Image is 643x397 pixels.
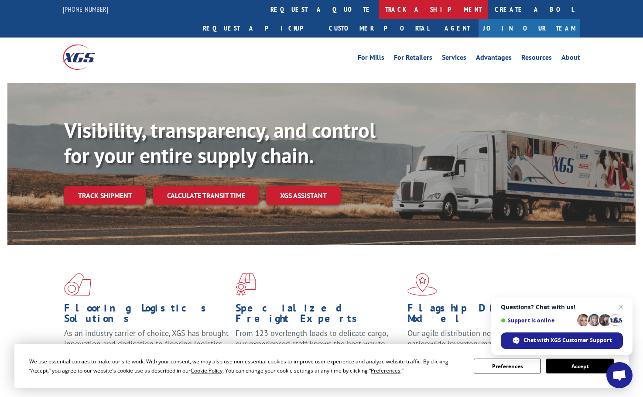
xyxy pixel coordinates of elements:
[521,54,552,64] a: Resources
[407,273,438,296] img: xgs-icon-flagship-distribution-model-red
[358,54,384,64] a: For Mills
[191,367,222,374] span: Cookie Policy
[606,362,633,388] div: Open chat
[153,186,259,205] a: Calculate transit time
[501,304,623,311] span: Questions? Chat with us!
[479,19,580,38] a: Join Our Team
[64,328,229,359] span: As an industry carrier of choice, XGS has brought innovation and dedication to flooring logistics...
[474,359,541,373] button: Preferences
[64,186,146,205] a: Track shipment
[236,273,256,296] img: xgs-icon-focused-on-flooring-red
[561,54,580,64] a: About
[407,328,568,349] span: Our agile distribution network gives you nationwide inventory management on demand.
[476,54,512,64] a: Advantages
[64,273,91,296] img: xgs-icon-total-supply-chain-intelligence-red
[322,19,436,38] a: Customer Portal
[546,359,613,373] button: Accept
[436,19,479,38] a: Agent
[501,332,623,349] div: Chat with XGS Customer Support
[266,186,341,205] a: XGS ASSISTANT
[407,303,572,328] h1: Flagship Distribution Model
[616,302,626,312] span: Close chat
[29,357,463,375] div: We use essential cookies to make our site work. With your consent, we may also use non-essential ...
[442,54,466,64] a: Services
[63,5,108,14] a: [PHONE_NUMBER]
[523,336,612,344] span: Chat with XGS Customer Support
[64,303,229,328] h1: Flooring Logistics Solutions
[236,328,400,367] p: From 123 overlength loads to delicate cargo, our experienced staff knows the best way to move you...
[14,344,629,388] div: Cookie Consent Prompt
[64,116,376,169] b: Visibility, transparency, and control for your entire supply chain.
[394,54,432,64] a: For Retailers
[236,303,400,328] h1: Specialized Freight Experts
[501,317,574,324] span: Support is online
[196,19,322,38] a: Request a pickup
[371,367,400,374] span: Preferences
